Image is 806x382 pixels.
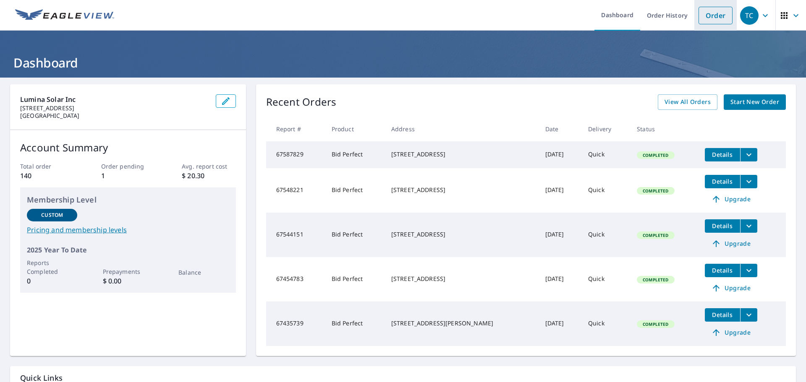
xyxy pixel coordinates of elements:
[266,117,325,141] th: Report #
[665,97,711,107] span: View All Orders
[581,141,630,168] td: Quick
[740,219,757,233] button: filesDropdownBtn-67544151
[178,268,229,277] p: Balance
[10,54,796,71] h1: Dashboard
[20,104,209,112] p: [STREET_ADDRESS]
[266,301,325,346] td: 67435739
[581,117,630,141] th: Delivery
[740,308,757,322] button: filesDropdownBtn-67435739
[638,152,673,158] span: Completed
[266,213,325,257] td: 67544151
[710,283,752,293] span: Upgrade
[710,239,752,249] span: Upgrade
[20,140,236,155] p: Account Summary
[710,222,735,230] span: Details
[710,151,735,159] span: Details
[20,162,74,171] p: Total order
[710,266,735,274] span: Details
[581,213,630,257] td: Quick
[710,311,735,319] span: Details
[325,141,385,168] td: Bid Perfect
[325,257,385,301] td: Bid Perfect
[699,7,733,24] a: Order
[182,171,236,181] p: $ 20.30
[391,230,532,239] div: [STREET_ADDRESS]
[539,168,581,213] td: [DATE]
[20,112,209,120] p: [GEOGRAPHIC_DATA]
[101,171,155,181] p: 1
[740,264,757,277] button: filesDropdownBtn-67454783
[705,308,740,322] button: detailsBtn-67435739
[27,245,229,255] p: 2025 Year To Date
[27,225,229,235] a: Pricing and membership levels
[15,9,114,22] img: EV Logo
[638,321,673,327] span: Completed
[539,117,581,141] th: Date
[705,237,757,250] a: Upgrade
[658,94,717,110] a: View All Orders
[325,117,385,141] th: Product
[391,150,532,159] div: [STREET_ADDRESS]
[266,94,337,110] p: Recent Orders
[740,6,759,25] div: TC
[705,175,740,188] button: detailsBtn-67548221
[710,177,735,185] span: Details
[638,188,673,194] span: Completed
[539,301,581,346] td: [DATE]
[581,168,630,213] td: Quick
[710,327,752,338] span: Upgrade
[101,162,155,171] p: Order pending
[638,232,673,238] span: Completed
[724,94,786,110] a: Start New Order
[103,276,153,286] p: $ 0.00
[20,94,209,104] p: Lumina Solar Inc
[27,276,77,286] p: 0
[27,194,229,205] p: Membership Level
[27,258,77,276] p: Reports Completed
[705,148,740,161] button: detailsBtn-67587829
[710,194,752,204] span: Upgrade
[20,171,74,181] p: 140
[325,168,385,213] td: Bid Perfect
[325,213,385,257] td: Bid Perfect
[103,267,153,276] p: Prepayments
[391,275,532,283] div: [STREET_ADDRESS]
[539,257,581,301] td: [DATE]
[730,97,779,107] span: Start New Order
[740,175,757,188] button: filesDropdownBtn-67548221
[581,257,630,301] td: Quick
[705,326,757,339] a: Upgrade
[385,117,539,141] th: Address
[41,211,63,219] p: Custom
[740,148,757,161] button: filesDropdownBtn-67587829
[581,301,630,346] td: Quick
[182,162,236,171] p: Avg. report cost
[705,219,740,233] button: detailsBtn-67544151
[266,141,325,168] td: 67587829
[325,301,385,346] td: Bid Perfect
[391,186,532,194] div: [STREET_ADDRESS]
[266,257,325,301] td: 67454783
[391,319,532,327] div: [STREET_ADDRESS][PERSON_NAME]
[705,264,740,277] button: detailsBtn-67454783
[705,281,757,295] a: Upgrade
[539,213,581,257] td: [DATE]
[705,192,757,206] a: Upgrade
[630,117,698,141] th: Status
[539,141,581,168] td: [DATE]
[638,277,673,283] span: Completed
[266,168,325,213] td: 67548221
